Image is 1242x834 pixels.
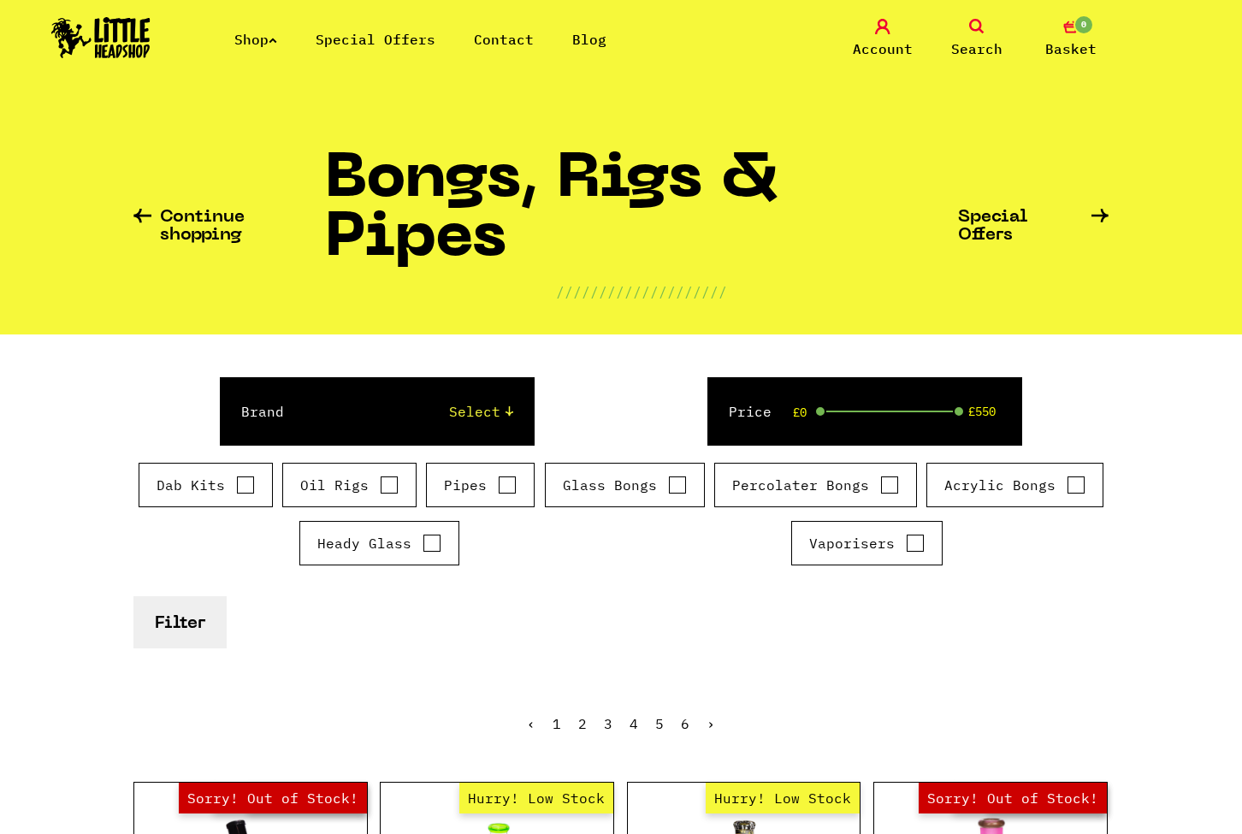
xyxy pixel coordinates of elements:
label: Dab Kits [157,475,255,495]
span: Account [853,38,913,59]
a: Next » [707,715,715,732]
label: Price [729,401,772,422]
a: Contact [474,31,534,48]
a: Blog [572,31,606,48]
p: //////////////////// [556,281,727,302]
li: « Previous [527,717,535,730]
button: Filter [133,596,227,648]
label: Brand [241,401,284,422]
label: Pipes [444,475,517,495]
a: 6 [681,715,689,732]
a: 4 [630,715,638,732]
a: Special Offers [316,31,435,48]
a: Search [934,19,1020,59]
label: Heady Glass [317,533,441,553]
label: Oil Rigs [300,475,399,495]
span: Sorry! Out of Stock! [919,783,1107,813]
label: Glass Bongs [563,475,687,495]
span: Hurry! Low Stock [459,783,613,813]
label: Acrylic Bongs [944,475,1085,495]
span: Search [951,38,1002,59]
span: Sorry! Out of Stock! [179,783,367,813]
a: Continue shopping [133,209,325,245]
label: Percolater Bongs [732,475,899,495]
span: Basket [1045,38,1097,59]
span: 1 [553,715,561,732]
span: ‹ [527,715,535,732]
a: 5 [655,715,664,732]
span: 0 [1073,15,1094,35]
h1: Bongs, Rigs & Pipes [325,151,958,281]
a: 2 [578,715,587,732]
a: 3 [604,715,612,732]
span: Hurry! Low Stock [706,783,860,813]
span: £0 [793,405,807,419]
a: 0 Basket [1028,19,1114,59]
label: Vaporisers [809,533,925,553]
span: £550 [968,405,996,418]
img: Little Head Shop Logo [51,17,151,58]
a: Shop [234,31,277,48]
a: Special Offers [958,209,1109,245]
